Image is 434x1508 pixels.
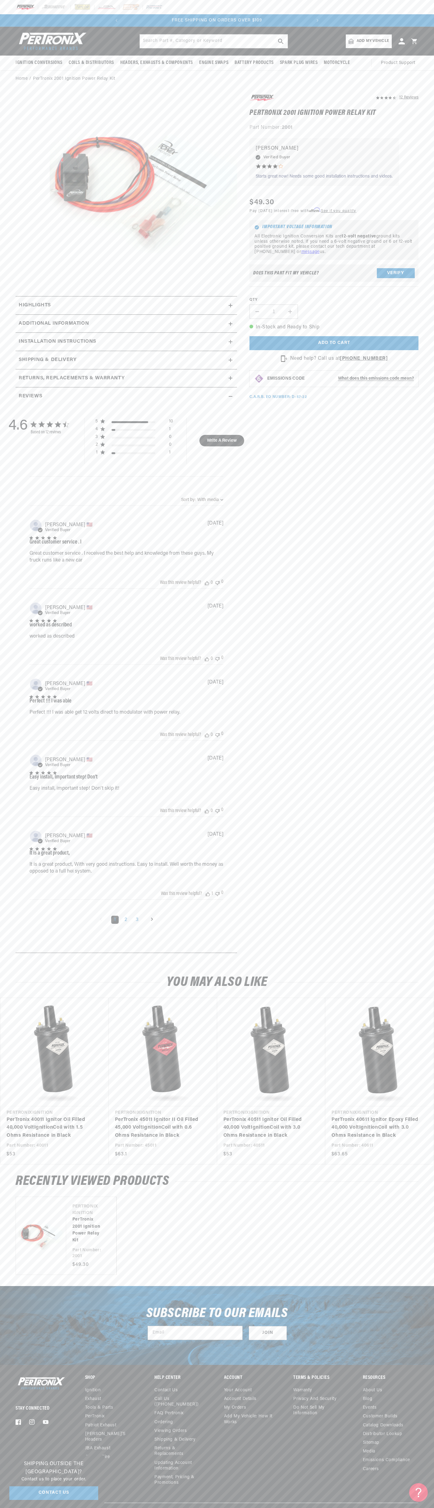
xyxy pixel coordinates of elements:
div: Based on 12 reviews [31,430,69,435]
summary: Shipping & Delivery [16,351,237,369]
img: Pertronix [16,1376,65,1391]
div: 5 [95,419,98,424]
h1: PerTronix 2001 Ignition Power Relay Kit [249,110,418,116]
div: Was this review helpful? [160,808,201,813]
span: Sort by: [181,498,196,502]
span: Headers, Exhausts & Components [120,60,193,66]
media-gallery: Gallery Viewer [16,93,237,284]
a: Goto Page 3 [133,916,141,924]
span: Spark Plug Wires [280,60,318,66]
a: Returns & Replacements [154,1444,205,1458]
span: $49.30 [249,197,274,208]
div: [DATE] [208,680,223,685]
p: All Electronic Ignition Conversion Kits are ground kits unless otherwise noted. If you need a 6-v... [254,234,413,255]
p: Starts great now! Needs some good installation instructions and videos. [256,174,393,180]
div: Was this review helpful? [160,656,201,661]
span: FREE SHIPPING ON ORDERS OVER $109 [172,18,262,23]
summary: Ignition Conversions [16,56,66,70]
div: Announcement [123,17,311,24]
div: Was this review helpful? [160,732,201,737]
span: Verified Buyer [45,687,71,691]
img: Emissions code [254,374,264,384]
h3: Shipping Outside the [GEOGRAPHIC_DATA]? [9,1460,98,1476]
input: Email [148,1326,242,1340]
div: customer reviews [19,405,234,948]
strong: 2001 [282,125,293,130]
h2: You may also like [16,977,418,988]
summary: Spark Plug Wires [277,56,321,70]
span: Verified Buyer [45,611,71,615]
div: [DATE] [208,832,223,837]
a: Blog [363,1395,372,1403]
button: Subscribe [249,1326,287,1340]
div: 0 [221,579,223,585]
p: In-Stock and Ready to Ship [249,323,418,332]
a: Account details [224,1395,257,1403]
a: Sitemap [363,1438,379,1447]
div: 2 star by 0 reviews [95,442,173,450]
div: 5 star by 10 reviews [95,419,173,427]
div: 5 star rating out of 5 stars [30,695,71,698]
div: [DATE] [208,521,223,526]
a: PerTronix 40011 Ignitor Oil Filled 40,000 VoltIgnitionCoil with 1.5 Ohms Resistance in Black [7,1116,96,1140]
div: 0 [221,655,223,661]
div: 4 [95,427,98,432]
div: 2 of 2 [123,17,311,24]
button: EMISSIONS CODEWhat does this emissions code mean? [267,376,414,382]
summary: Battery Products [231,56,277,70]
a: Distributor Lookup [363,1430,402,1438]
a: message [301,250,320,254]
span: Verified Buyer [45,839,71,843]
div: Vote down [215,731,220,737]
span: Motorcycle [324,60,350,66]
strong: [PHONE_NUMBER] [340,356,388,361]
a: Ordering [154,1418,173,1427]
span: Ignition Conversions [16,60,62,66]
a: Add My Vehicle: How It Works [224,1412,280,1426]
img: Pertronix [16,30,87,52]
button: Sort by:With media [181,498,223,502]
div: worked as described [30,622,72,628]
summary: Returns, Replacements & Warranty [16,369,237,387]
a: Exhaust [85,1395,101,1403]
span: Ronald L. [45,833,93,838]
summary: Engine Swaps [196,56,231,70]
button: Verify [377,268,415,278]
ul: Slider [16,1197,418,1275]
div: Vote up [205,808,209,813]
h3: Subscribe to our emails [146,1308,288,1320]
div: Vote up [205,580,209,585]
div: 0 [221,731,223,737]
div: 1 [169,450,171,458]
a: Call Us ([PHONE_NUMBER]) [154,1395,205,1409]
strong: EMISSIONS CODE [267,376,305,381]
div: Vote down [215,655,220,661]
div: Vote down [215,807,220,813]
h2: Reviews [19,392,42,400]
div: With media [197,498,219,502]
a: Contact Us [9,1486,98,1500]
div: 5 star rating out of 5 stars [30,771,98,774]
span: Affirm [309,208,320,212]
a: My orders [224,1403,246,1412]
a: PerTronix 40611 Ignitor Epoxy Filled 40,000 VoltIgnitionCoil with 3.0 Ohms Resistance in Black [331,1116,421,1140]
a: Careers [363,1465,379,1474]
span: mark h. [45,756,93,762]
button: Translation missing: en.sections.announcements.next_announcement [311,14,324,27]
a: PerTronix [85,1412,105,1421]
span: Mike E. [45,680,93,686]
div: 0 [211,580,213,585]
summary: Highlights [16,296,237,314]
div: Vote down [215,890,220,896]
a: Catalog Downloads [363,1421,404,1430]
p: Stay Connected [16,1405,65,1412]
a: Events [363,1403,377,1412]
a: Shipping & Delivery [154,1435,195,1444]
summary: Product Support [381,56,418,70]
div: 12 Reviews [399,93,418,101]
a: PerTronix 2001 Ignition Power Relay Kit [33,75,115,82]
div: 2 [95,442,98,448]
a: About Us [363,1388,382,1395]
a: Goto Page 2 [122,916,130,924]
span: Product Support [381,60,415,66]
